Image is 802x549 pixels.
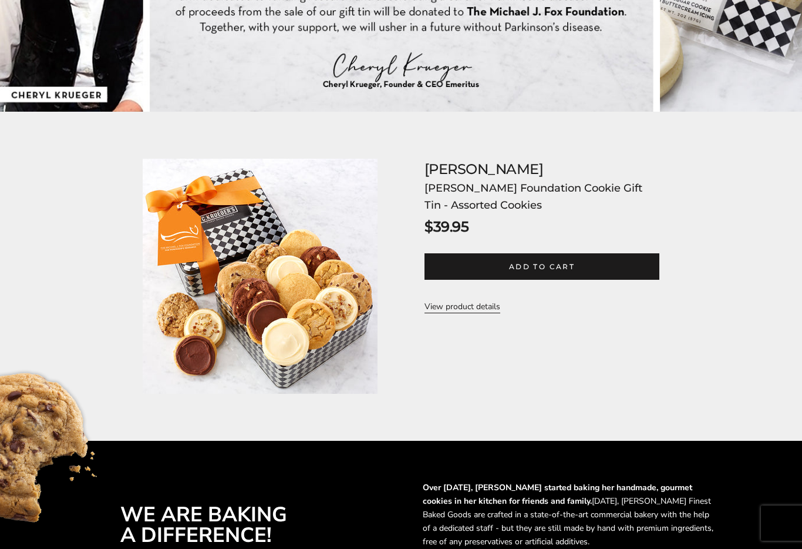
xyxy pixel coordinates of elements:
img: Michael J. Fox Foundation Cookie Gift Tin - Assorted Cookies [143,159,378,394]
strong: Over [DATE], [PERSON_NAME] started baking her handmade, gourmet cookies in her kitchen for friend... [423,482,692,507]
span: Add to cart [509,262,575,271]
div: [PERSON_NAME] [424,159,659,180]
p: WE ARE BAKING A DIFFERENCE! [120,504,411,545]
span: $39.95 [424,216,469,237]
a: [PERSON_NAME] Foundation Cookie Gift Tin - Assorted Cookies [424,182,642,212]
a: View product details [424,300,500,313]
p: [DATE], [PERSON_NAME] Finest Baked Goods are crafted in a state-of-the-art commercial bakery with... [423,481,713,548]
button: Add to cart [424,253,659,280]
